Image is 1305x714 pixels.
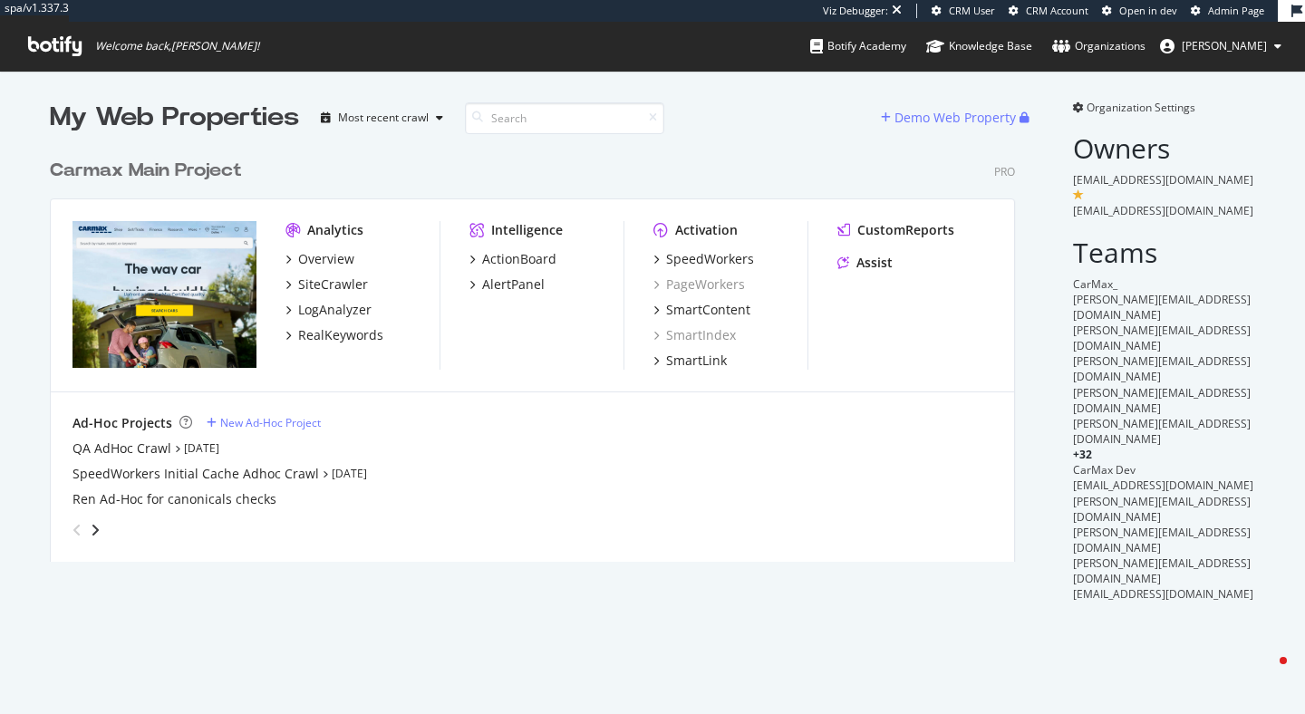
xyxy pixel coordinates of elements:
a: [DATE] [332,466,367,481]
button: Most recent crawl [314,103,450,132]
div: Organizations [1052,37,1145,55]
div: Knowledge Base [926,37,1032,55]
a: Open in dev [1102,4,1177,18]
a: SiteCrawler [285,275,368,294]
a: LogAnalyzer [285,301,372,319]
button: Demo Web Property [881,103,1020,132]
span: [PERSON_NAME][EMAIL_ADDRESS][DOMAIN_NAME] [1073,416,1251,447]
span: [EMAIL_ADDRESS][DOMAIN_NAME] [1073,172,1253,188]
span: [EMAIL_ADDRESS][DOMAIN_NAME] [1073,586,1253,602]
span: + 32 [1073,447,1092,462]
a: Knowledge Base [926,22,1032,71]
div: My Web Properties [50,100,299,136]
div: SpeedWorkers [666,250,754,268]
div: CarMax Dev [1073,462,1255,478]
a: Overview [285,250,354,268]
span: [PERSON_NAME][EMAIL_ADDRESS][DOMAIN_NAME] [1073,555,1251,586]
div: Intelligence [491,221,563,239]
button: [PERSON_NAME] [1145,32,1296,61]
div: angle-right [89,521,101,539]
div: ActionBoard [482,250,556,268]
a: Demo Web Property [881,110,1020,125]
div: Assist [856,254,893,272]
div: AlertPanel [482,275,545,294]
a: CRM User [932,4,995,18]
div: CarMax_ [1073,276,1255,292]
a: CRM Account [1009,4,1088,18]
a: AlertPanel [469,275,545,294]
a: [DATE] [184,440,219,456]
h2: Owners [1073,133,1255,163]
span: [PERSON_NAME][EMAIL_ADDRESS][DOMAIN_NAME] [1073,353,1251,384]
div: Ad-Hoc Projects [72,414,172,432]
a: ActionBoard [469,250,556,268]
div: Viz Debugger: [823,4,888,18]
span: [PERSON_NAME][EMAIL_ADDRESS][DOMAIN_NAME] [1073,525,1251,555]
span: [PERSON_NAME][EMAIL_ADDRESS][DOMAIN_NAME] [1073,494,1251,525]
a: SpeedWorkers Initial Cache Adhoc Crawl [72,465,319,483]
span: CRM User [949,4,995,17]
a: CustomReports [837,221,954,239]
a: SpeedWorkers [653,250,754,268]
div: Activation [675,221,738,239]
span: Organization Settings [1087,100,1195,115]
span: Welcome back, [PERSON_NAME] ! [95,39,259,53]
a: Admin Page [1191,4,1264,18]
iframe: Intercom live chat [1243,652,1287,696]
input: Search [465,102,664,134]
span: Admin Page [1208,4,1264,17]
div: SiteCrawler [298,275,368,294]
span: [EMAIL_ADDRESS][DOMAIN_NAME] [1073,478,1253,493]
a: New Ad-Hoc Project [207,415,321,430]
span: CRM Account [1026,4,1088,17]
span: [PERSON_NAME][EMAIL_ADDRESS][DOMAIN_NAME] [1073,292,1251,323]
div: angle-left [65,516,89,545]
span: adrianna [1182,38,1267,53]
img: carmax.com [72,221,256,368]
div: LogAnalyzer [298,301,372,319]
div: SmartLink [666,352,727,370]
a: Ren Ad-Hoc for canonicals checks [72,490,276,508]
div: Demo Web Property [894,109,1016,127]
div: Carmax Main Project [50,158,242,184]
div: RealKeywords [298,326,383,344]
span: Open in dev [1119,4,1177,17]
div: Botify Academy [810,37,906,55]
div: Analytics [307,221,363,239]
div: grid [50,136,1029,562]
div: Overview [298,250,354,268]
h2: Teams [1073,237,1255,267]
div: SmartContent [666,301,750,319]
div: New Ad-Hoc Project [220,415,321,430]
span: [PERSON_NAME][EMAIL_ADDRESS][DOMAIN_NAME] [1073,323,1251,353]
div: CustomReports [857,221,954,239]
a: PageWorkers [653,275,745,294]
a: QA AdHoc Crawl [72,439,171,458]
a: Carmax Main Project [50,158,249,184]
a: Botify Academy [810,22,906,71]
a: Organizations [1052,22,1145,71]
span: [PERSON_NAME][EMAIL_ADDRESS][DOMAIN_NAME] [1073,385,1251,416]
div: Most recent crawl [338,112,429,123]
a: RealKeywords [285,326,383,344]
a: SmartLink [653,352,727,370]
div: Pro [994,164,1015,179]
a: Assist [837,254,893,272]
span: [EMAIL_ADDRESS][DOMAIN_NAME] [1073,203,1253,218]
a: SmartIndex [653,326,736,344]
a: SmartContent [653,301,750,319]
